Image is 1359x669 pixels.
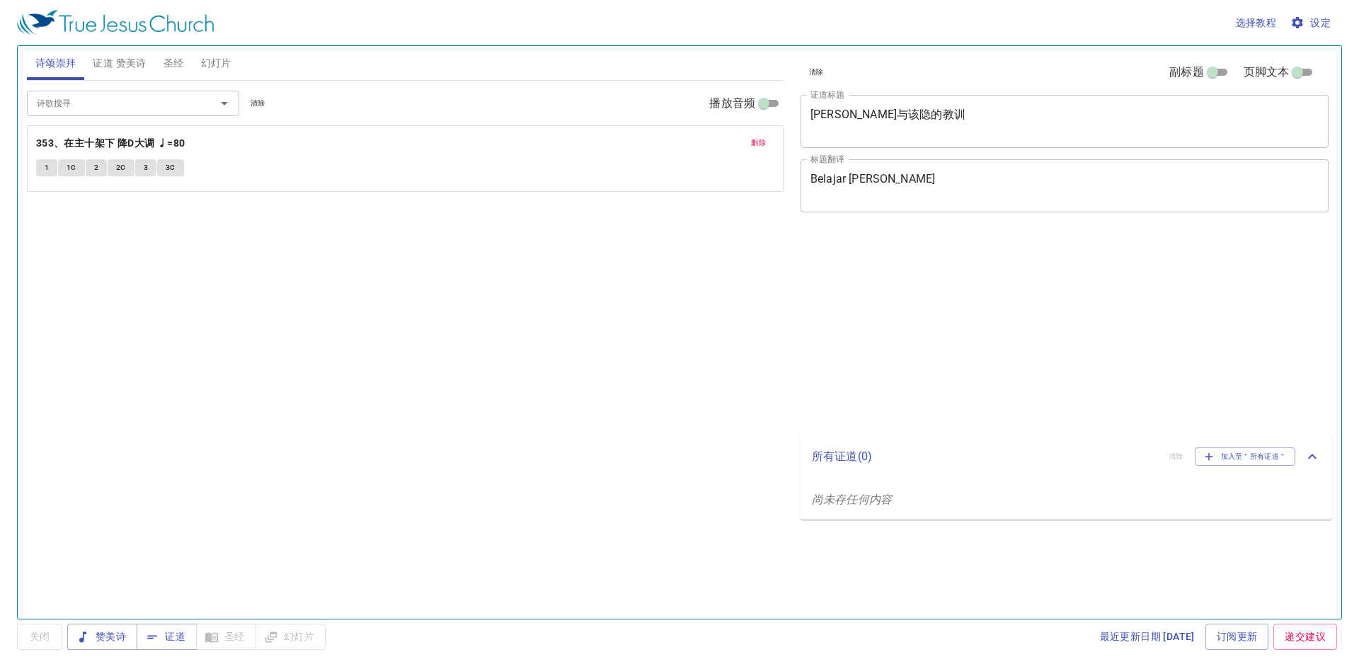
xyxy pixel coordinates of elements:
span: 副标题 [1169,64,1203,81]
button: 3 [135,159,156,176]
button: 1C [58,159,85,176]
span: 3 [144,161,148,174]
button: 删除 [742,135,774,151]
span: 证道 [148,628,185,646]
span: 选择教程 [1236,14,1277,32]
span: 加入至＂所有证道＂ [1204,450,1287,463]
button: 清除 [242,95,274,112]
a: 递交建议 [1273,624,1337,650]
span: 清除 [251,97,265,110]
button: 3C [157,159,184,176]
textarea: [PERSON_NAME]与该隐的教训 [810,108,1319,135]
span: 1C [67,161,76,174]
button: 赞美诗 [67,624,137,650]
button: 证道 [137,624,197,650]
span: 赞美诗 [79,628,126,646]
img: True Jesus Church [17,10,214,35]
button: Open [214,93,234,113]
span: 递交建议 [1285,628,1326,646]
b: 353、在主十架下 降D大调 ♩=80 [36,135,185,152]
a: 订阅更新 [1205,624,1269,650]
textarea: Belajar [PERSON_NAME] [810,172,1319,199]
span: 2C [116,161,126,174]
span: 圣经 [164,55,184,72]
button: 设定 [1288,10,1336,36]
span: 证道 赞美诗 [93,55,146,72]
button: 1 [36,159,57,176]
i: 尚未存任何内容 [812,493,892,506]
span: 诗颂崇拜 [35,55,76,72]
span: 页脚文本 [1244,64,1290,81]
iframe: from-child [795,227,1225,428]
span: 2 [94,161,98,174]
div: 所有证道(0)清除加入至＂所有证道＂ [801,433,1332,480]
button: 353、在主十架下 降D大调 ♩=80 [36,135,188,152]
button: 清除 [801,64,832,81]
button: 选择教程 [1230,10,1283,36]
span: 删除 [751,137,766,149]
span: 3C [166,161,176,174]
span: 播放音频 [709,95,755,112]
button: 2 [86,159,107,176]
button: 2C [108,159,134,176]
a: 最近更新日期 [DATE] [1094,624,1200,650]
span: 设定 [1293,14,1331,32]
span: 订阅更新 [1217,628,1258,646]
span: 1 [45,161,49,174]
span: 幻灯片 [201,55,231,72]
button: 加入至＂所有证道＂ [1195,447,1296,466]
p: 所有证道 ( 0 ) [812,448,1157,465]
span: 最近更新日期 [DATE] [1100,628,1195,646]
span: 清除 [809,66,824,79]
